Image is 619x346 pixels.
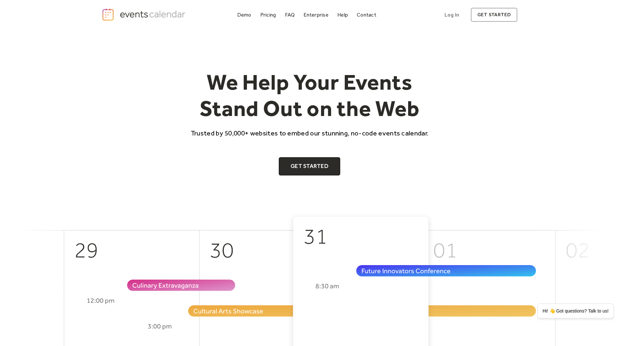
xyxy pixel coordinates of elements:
a: FAQ [282,10,298,19]
a: get started [471,8,517,22]
div: Contact [357,13,376,17]
div: Help [337,13,348,17]
a: Enterprise [301,10,331,19]
a: Contact [354,10,379,19]
a: Demo [235,10,254,19]
a: Help [335,10,351,19]
div: Pricing [260,13,276,17]
p: Trusted by 50,000+ websites to embed our stunning, no-code events calendar. [185,128,434,138]
a: Log In [438,8,466,22]
a: Pricing [258,10,279,19]
div: Enterprise [303,13,328,17]
a: home [102,8,187,21]
a: Get Started [279,157,340,175]
h1: We Help Your Events Stand Out on the Web [185,69,434,122]
div: Demo [237,13,251,17]
div: FAQ [285,13,295,17]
